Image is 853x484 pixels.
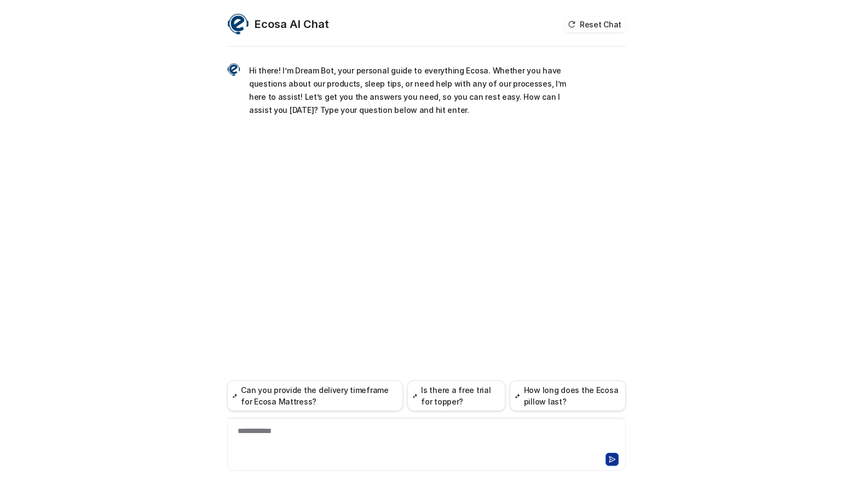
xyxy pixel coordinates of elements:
button: Can you provide the delivery timeframe for Ecosa Mattress? [227,380,403,411]
img: Widget [227,63,240,76]
p: Hi there! I’m Dream Bot, your personal guide to everything Ecosa. Whether you have questions abou... [249,64,569,117]
h2: Ecosa AI Chat [255,16,329,32]
button: Reset Chat [564,16,626,32]
button: Is there a free trial for topper? [407,380,505,411]
button: How long does the Ecosa pillow last? [510,380,626,411]
img: Widget [227,13,249,35]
